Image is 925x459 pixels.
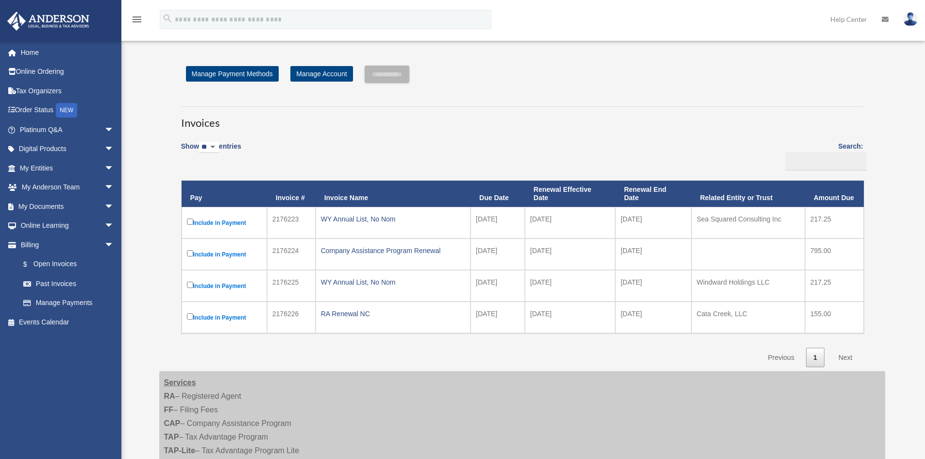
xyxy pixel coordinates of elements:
span: arrow_drop_down [104,158,124,178]
input: Include in Payment [187,313,193,320]
strong: TAP [164,433,179,441]
a: My Anderson Teamarrow_drop_down [7,178,129,197]
label: Include in Payment [187,280,262,292]
div: Company Assistance Program Renewal [321,244,465,257]
span: arrow_drop_down [104,197,124,217]
a: Digital Productsarrow_drop_down [7,139,129,159]
div: WY Annual List, No Nom [321,212,465,226]
div: NEW [56,103,77,118]
input: Search: [786,152,867,170]
a: Platinum Q&Aarrow_drop_down [7,120,129,139]
strong: TAP-Lite [164,446,196,455]
a: 1 [806,348,824,368]
i: menu [131,14,143,25]
td: 795.00 [805,238,864,270]
td: [DATE] [615,238,691,270]
h3: Invoices [181,106,863,131]
td: [DATE] [525,238,615,270]
a: Past Invoices [14,274,124,293]
span: arrow_drop_down [104,216,124,236]
th: Invoice Name: activate to sort column ascending [316,181,471,207]
span: arrow_drop_down [104,139,124,159]
td: [DATE] [471,238,525,270]
th: Related Entity or Trust: activate to sort column ascending [691,181,805,207]
strong: CAP [164,419,181,427]
td: Cata Creek, LLC [691,302,805,333]
td: [DATE] [525,207,615,238]
td: [DATE] [615,207,691,238]
img: Anderson Advisors Platinum Portal [4,12,92,31]
td: 2176224 [267,238,316,270]
th: Due Date: activate to sort column ascending [471,181,525,207]
td: [DATE] [471,302,525,333]
strong: FF [164,406,174,414]
a: Billingarrow_drop_down [7,235,124,255]
label: Include in Payment [187,248,262,260]
td: 155.00 [805,302,864,333]
td: Windward Holdings LLC [691,270,805,302]
label: Include in Payment [187,311,262,323]
select: Showentries [199,142,219,153]
a: $Open Invoices [14,255,119,274]
th: Amount Due: activate to sort column ascending [805,181,864,207]
a: Home [7,43,129,62]
td: [DATE] [615,302,691,333]
a: Previous [760,348,801,368]
th: Renewal Effective Date: activate to sort column ascending [525,181,615,207]
div: RA Renewal NC [321,307,465,321]
i: search [162,13,173,24]
span: arrow_drop_down [104,235,124,255]
td: [DATE] [615,270,691,302]
td: [DATE] [525,270,615,302]
td: 2176225 [267,270,316,302]
span: $ [29,258,34,271]
td: 217.25 [805,207,864,238]
strong: Services [164,378,196,387]
th: Invoice #: activate to sort column ascending [267,181,316,207]
td: 2176226 [267,302,316,333]
a: Next [831,348,860,368]
a: Events Calendar [7,312,129,332]
th: Renewal End Date: activate to sort column ascending [615,181,691,207]
label: Show entries [181,140,241,163]
img: User Pic [903,12,918,26]
input: Include in Payment [187,250,193,256]
a: Manage Payments [14,293,124,313]
a: Manage Payment Methods [186,66,279,82]
div: WY Annual List, No Nom [321,275,465,289]
strong: RA [164,392,175,400]
a: Order StatusNEW [7,101,129,120]
a: Tax Organizers [7,81,129,101]
th: Pay: activate to sort column descending [182,181,267,207]
a: My Documentsarrow_drop_down [7,197,129,216]
td: Sea Squared Consulting Inc [691,207,805,238]
a: My Entitiesarrow_drop_down [7,158,129,178]
td: 217.25 [805,270,864,302]
a: Online Ordering [7,62,129,82]
td: [DATE] [525,302,615,333]
td: [DATE] [471,207,525,238]
a: Online Learningarrow_drop_down [7,216,129,236]
span: arrow_drop_down [104,178,124,198]
label: Include in Payment [187,217,262,229]
td: 2176223 [267,207,316,238]
input: Include in Payment [187,219,193,225]
td: [DATE] [471,270,525,302]
a: menu [131,17,143,25]
a: Manage Account [290,66,353,82]
input: Include in Payment [187,282,193,288]
span: arrow_drop_down [104,120,124,140]
label: Search: [782,140,863,170]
